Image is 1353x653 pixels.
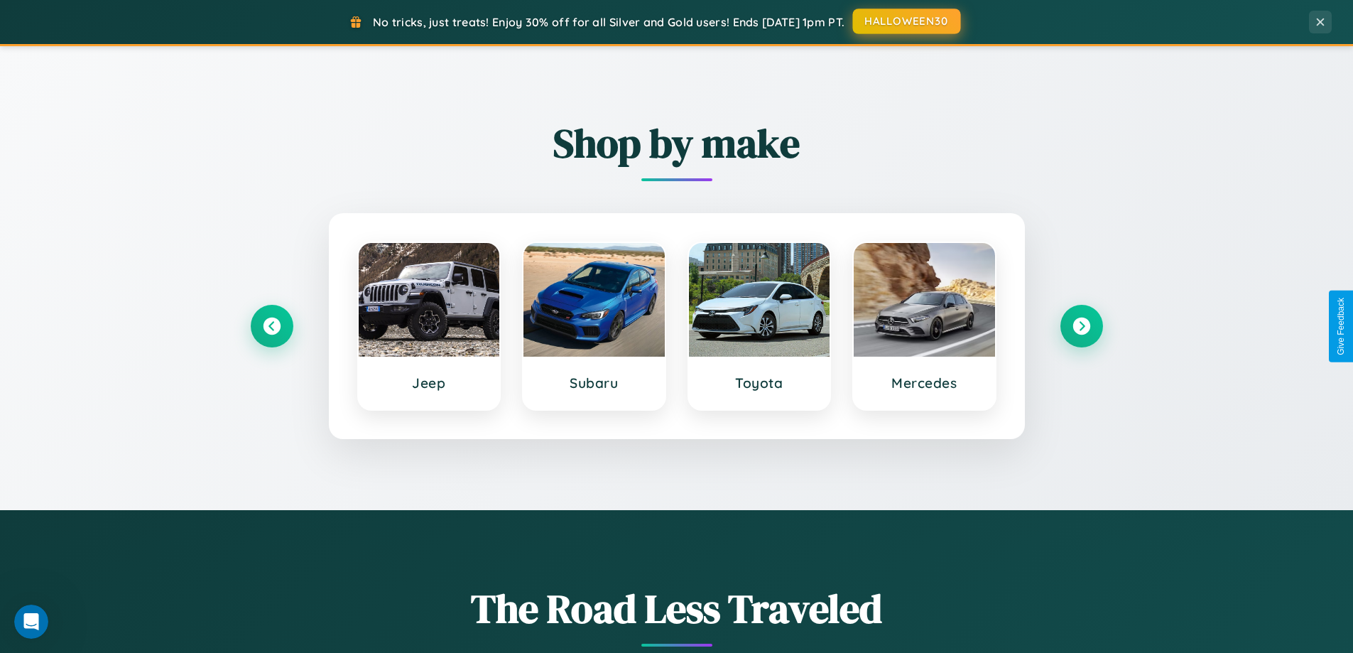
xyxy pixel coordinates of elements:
h3: Toyota [703,374,816,392]
div: Give Feedback [1336,298,1346,355]
h2: Shop by make [251,116,1103,171]
h3: Subaru [538,374,651,392]
h3: Mercedes [868,374,981,392]
h3: Jeep [373,374,486,392]
iframe: Intercom live chat [14,605,48,639]
button: HALLOWEEN30 [853,9,961,34]
span: No tricks, just treats! Enjoy 30% off for all Silver and Gold users! Ends [DATE] 1pm PT. [373,15,844,29]
h1: The Road Less Traveled [251,581,1103,636]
